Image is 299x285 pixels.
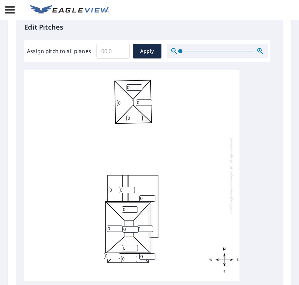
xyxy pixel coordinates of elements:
[27,47,91,55] label: Assign pitch to all planes
[24,22,275,32] p: Edit Pitches
[138,47,156,55] span: Apply
[26,1,113,19] a: EV Logo
[30,5,109,15] img: EV Logo
[133,44,161,58] button: Apply
[97,42,129,60] input: 00.0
